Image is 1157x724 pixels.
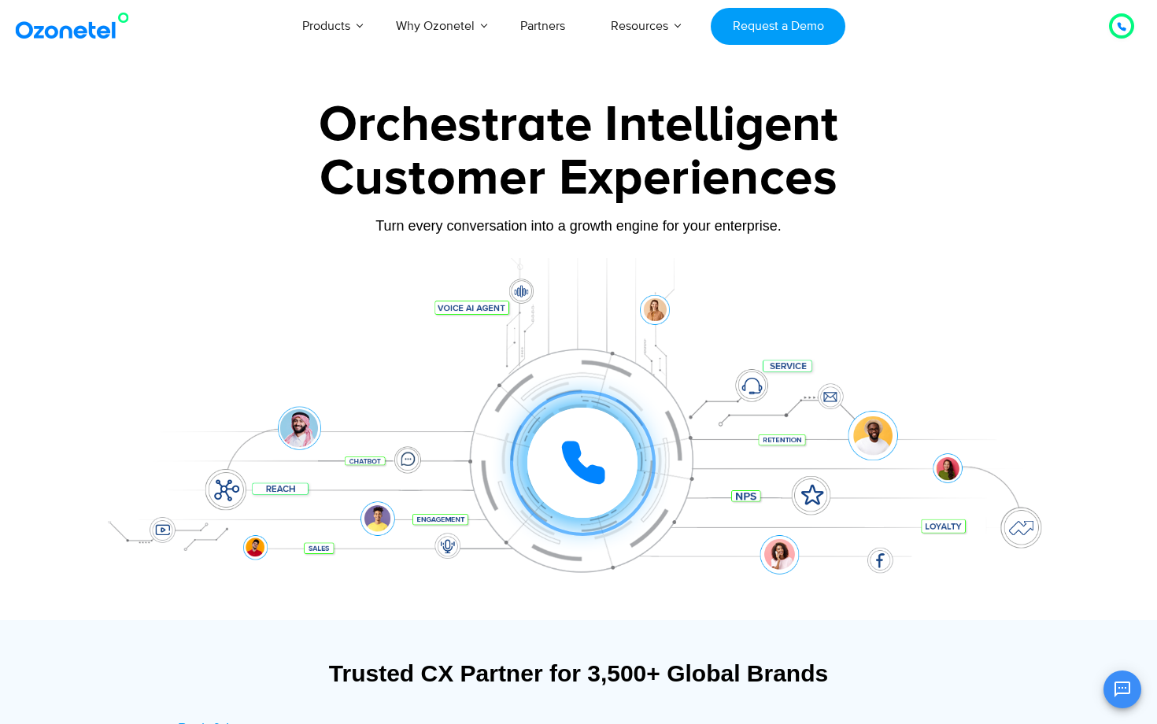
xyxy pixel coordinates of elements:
button: Open chat [1103,670,1141,708]
div: Turn every conversation into a growth engine for your enterprise. [87,217,1070,235]
a: Request a Demo [711,8,845,45]
div: Customer Experiences [87,141,1070,216]
div: Orchestrate Intelligent [87,100,1070,150]
div: Trusted CX Partner for 3,500+ Global Brands [94,659,1063,687]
